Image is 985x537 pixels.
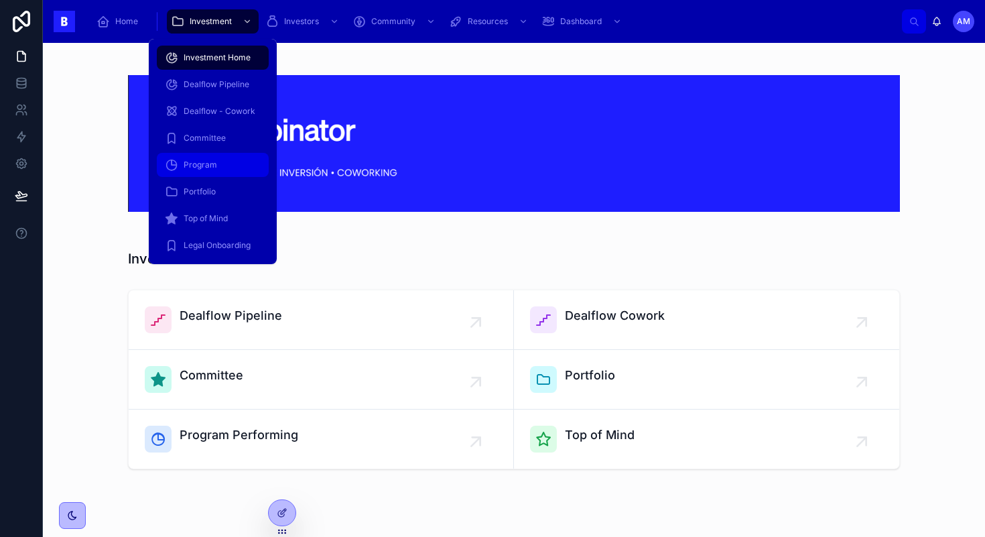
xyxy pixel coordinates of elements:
a: Dashboard [537,9,629,34]
a: Dealflow Pipeline [157,72,269,97]
a: Committee [157,126,269,150]
span: Dealflow Cowork [565,306,665,325]
span: Home [115,16,138,27]
a: Dealflow Cowork [514,290,899,350]
img: 18590-Captura-de-Pantalla-2024-03-07-a-las-17.49.44.png [128,75,900,212]
span: Program [184,160,217,170]
a: Community [348,9,442,34]
a: Top of Mind [157,206,269,231]
a: Resources [445,9,535,34]
span: Dealflow - Cowork [184,106,255,117]
span: AM [957,16,970,27]
span: Legal Onboarding [184,240,251,251]
a: Top of Mind [514,410,899,469]
span: Portfolio [565,366,615,385]
span: Portfolio [184,186,216,197]
span: Dealflow Pipeline [180,306,282,325]
h1: Investment [128,249,200,268]
span: Top of Mind [184,213,228,224]
img: App logo [54,11,75,32]
span: Top of Mind [565,426,635,444]
span: Investment Home [184,52,251,63]
span: Investment [190,16,232,27]
a: Portfolio [157,180,269,204]
a: Dealflow Pipeline [129,290,514,350]
span: Program Performing [180,426,298,444]
a: Committee [129,350,514,410]
a: Investment [167,9,259,34]
span: Dashboard [560,16,602,27]
span: Committee [180,366,243,385]
span: Resources [468,16,508,27]
a: Investment Home [157,46,269,70]
a: Investors [261,9,346,34]
span: Committee [184,133,226,143]
a: Dealflow - Cowork [157,99,269,123]
a: Portfolio [514,350,899,410]
span: Dealflow Pipeline [184,79,249,90]
span: Community [371,16,415,27]
a: Legal Onboarding [157,233,269,257]
a: Home [92,9,147,34]
span: Investors [284,16,319,27]
div: scrollable content [86,7,902,36]
a: Program [157,153,269,177]
a: Program Performing [129,410,514,469]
